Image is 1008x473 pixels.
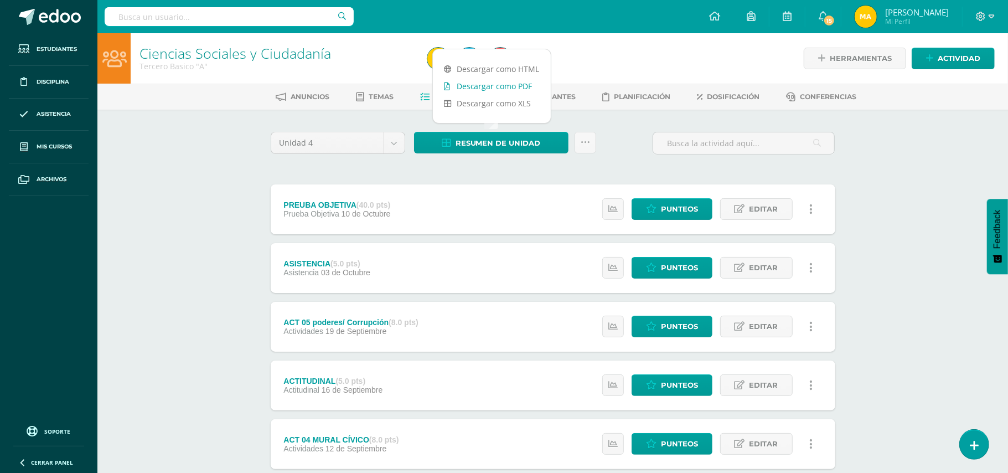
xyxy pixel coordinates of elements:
a: Punteos [632,374,712,396]
span: Cerrar panel [31,459,73,466]
a: Resumen de unidad [414,132,568,153]
a: Anuncios [276,88,329,106]
strong: (40.0 pts) [356,200,390,209]
div: ACT 04 MURAL CÍVICO [283,435,399,444]
span: Editar [749,199,778,219]
span: Punteos [661,316,698,337]
strong: (8.0 pts) [369,435,399,444]
a: Estudiantes [9,33,89,66]
a: Punteos [632,316,712,337]
input: Busca un usuario... [105,7,354,26]
span: Editar [749,434,778,454]
span: Actividades [283,444,323,453]
a: Punteos [632,198,712,220]
a: Conferencias [786,88,856,106]
span: Anuncios [291,92,329,101]
a: Unidad 4 [271,132,405,153]
a: Descargar como PDF [433,78,551,95]
span: 03 de Octubre [321,268,370,277]
img: 258196113818b181416f1cb94741daed.png [458,48,480,70]
strong: (8.0 pts) [389,318,418,327]
span: Conferencias [800,92,856,101]
span: Punteos [661,258,698,278]
span: 15 [823,14,835,27]
span: Punteos [661,375,698,395]
span: 19 de Septiembre [325,327,387,336]
span: Soporte [45,428,71,435]
strong: (5.0 pts) [336,377,366,385]
span: Editar [749,258,778,278]
span: Mi Perfil [885,17,949,26]
span: 12 de Septiembre [325,444,387,453]
img: 215b9c9539769b3c2cc1c8ca402366c2.png [855,6,877,28]
img: 215b9c9539769b3c2cc1c8ca402366c2.png [427,48,449,70]
span: Dosificación [707,92,759,101]
span: Actitudinal [283,385,319,394]
h1: Ciencias Sociales y Ciudadanía [139,45,414,61]
div: ACT 05 poderes/ Corrupción [283,318,418,327]
span: Punteos [661,199,698,219]
a: Asistencia [9,99,89,131]
div: Tercero Basico 'A' [139,61,414,71]
span: Editar [749,316,778,337]
a: Planificación [602,88,670,106]
a: Temas [356,88,394,106]
span: Asistencia [37,110,71,119]
a: Actividad [912,48,995,69]
span: 16 de Septiembre [322,385,383,394]
button: Feedback - Mostrar encuesta [987,199,1008,274]
span: Mis cursos [37,142,72,151]
a: Soporte [13,423,84,438]
span: Unidad 4 [280,132,375,153]
span: Resumen de unidad [456,133,541,153]
img: 0183f867e09162c76e2065f19ee79ccf.png [489,48,511,70]
span: Punteos [661,434,698,454]
a: Actividades [420,88,483,106]
div: ACTITUDINAL [283,377,382,385]
a: Punteos [632,257,712,279]
a: Mis cursos [9,131,89,163]
span: Prueba Objetiva [283,209,339,218]
span: Archivos [37,175,66,184]
div: ASISTENCIA [283,259,370,268]
a: Ciencias Sociales y Ciudadanía [139,44,331,63]
span: Actividad [938,48,980,69]
span: Asistencia [283,268,319,277]
a: Descargar como HTML [433,60,551,78]
span: Estudiantes [37,45,77,54]
div: PREUBA OBJETIVA [283,200,390,209]
a: Disciplina [9,66,89,99]
span: Feedback [993,210,1002,249]
span: Herramientas [830,48,892,69]
span: Editar [749,375,778,395]
input: Busca la actividad aquí... [653,132,834,154]
strong: (5.0 pts) [330,259,360,268]
span: 10 de Octubre [342,209,391,218]
span: Planificación [614,92,670,101]
a: Punteos [632,433,712,455]
span: Disciplina [37,78,69,86]
a: Dosificación [697,88,759,106]
a: Descargar como XLS [433,95,551,112]
span: Temas [369,92,394,101]
a: Archivos [9,163,89,196]
span: Actividades [283,327,323,336]
a: Herramientas [804,48,906,69]
span: [PERSON_NAME] [885,7,949,18]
